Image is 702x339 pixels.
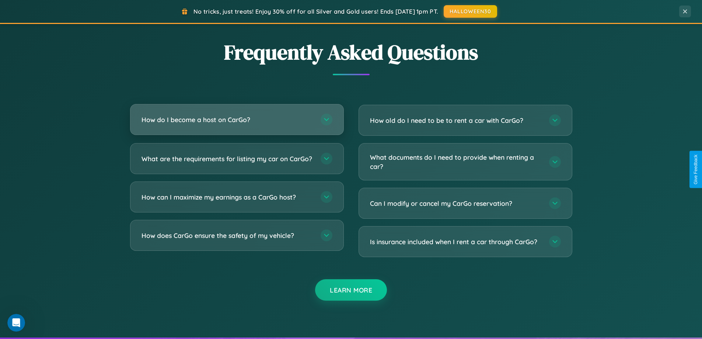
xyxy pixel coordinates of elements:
h2: Frequently Asked Questions [130,38,572,66]
div: Give Feedback [693,155,698,184]
h3: How can I maximize my earnings as a CarGo host? [142,193,313,202]
span: No tricks, just treats! Enjoy 30% off for all Silver and Gold users! Ends [DATE] 1pm PT. [193,8,438,15]
h3: What are the requirements for listing my car on CarGo? [142,154,313,163]
h3: How does CarGo ensure the safety of my vehicle? [142,231,313,240]
h3: How old do I need to be to rent a car with CarGo? [370,116,542,125]
h3: How do I become a host on CarGo? [142,115,313,124]
button: Learn More [315,279,387,301]
h3: Is insurance included when I rent a car through CarGo? [370,237,542,246]
h3: Can I modify or cancel my CarGo reservation? [370,199,542,208]
iframe: Intercom live chat [7,314,25,332]
h3: What documents do I need to provide when renting a car? [370,153,542,171]
button: HALLOWEEN30 [444,5,497,18]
